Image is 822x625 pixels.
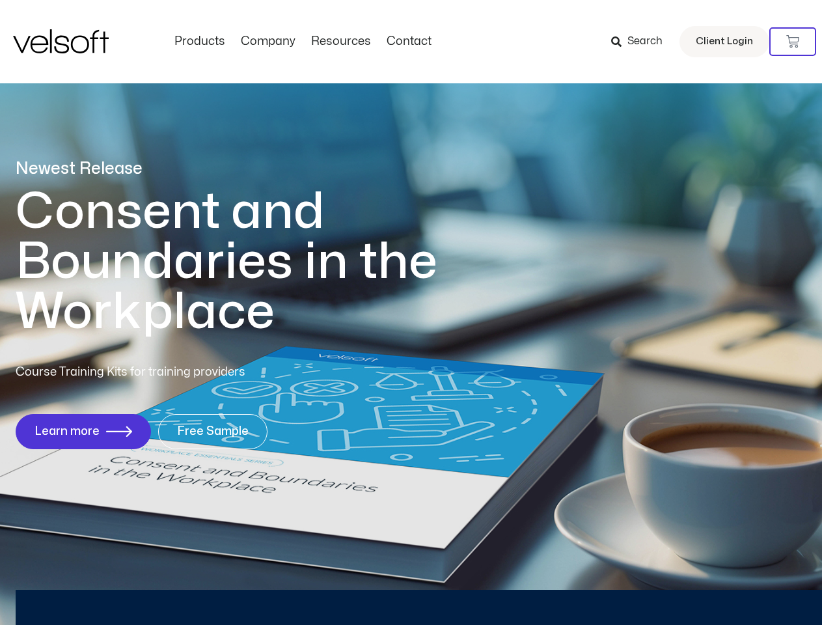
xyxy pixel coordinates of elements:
[627,33,663,50] span: Search
[679,26,769,57] a: Client Login
[303,35,379,49] a: ResourcesMenu Toggle
[611,31,672,53] a: Search
[16,187,491,337] h1: Consent and Boundaries in the Workplace
[16,414,151,449] a: Learn more
[696,33,753,50] span: Client Login
[379,35,439,49] a: ContactMenu Toggle
[158,414,267,449] a: Free Sample
[167,35,233,49] a: ProductsMenu Toggle
[13,29,109,53] img: Velsoft Training Materials
[16,363,340,382] p: Course Training Kits for training providers
[167,35,439,49] nav: Menu
[177,425,249,438] span: Free Sample
[233,35,303,49] a: CompanyMenu Toggle
[34,425,100,438] span: Learn more
[16,158,491,180] p: Newest Release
